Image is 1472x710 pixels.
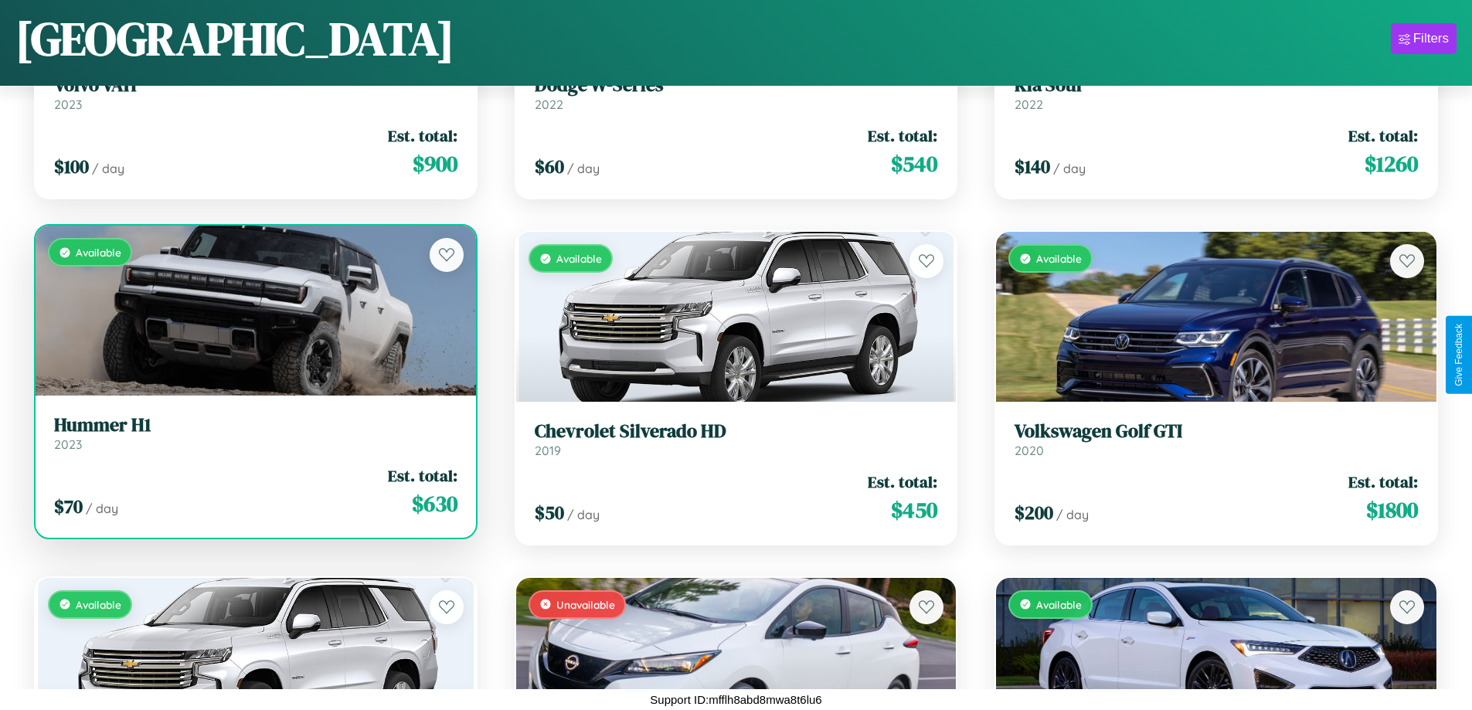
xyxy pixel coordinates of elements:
[556,252,602,265] span: Available
[1391,23,1457,54] button: Filters
[1366,494,1418,525] span: $ 1800
[535,154,564,179] span: $ 60
[535,97,563,112] span: 2022
[54,437,82,452] span: 2023
[54,74,457,112] a: Volvo VAH2023
[1015,74,1418,112] a: Kia Soul2022
[891,494,937,525] span: $ 450
[54,414,457,437] h3: Hummer H1
[15,7,454,70] h1: [GEOGRAPHIC_DATA]
[1453,324,1464,386] div: Give Feedback
[86,501,118,516] span: / day
[868,471,937,493] span: Est. total:
[535,74,938,112] a: Dodge W-Series2022
[535,420,938,443] h3: Chevrolet Silverado HD
[1015,443,1044,458] span: 2020
[1036,598,1082,611] span: Available
[54,74,457,97] h3: Volvo VAH
[76,598,121,611] span: Available
[868,124,937,147] span: Est. total:
[1015,97,1043,112] span: 2022
[535,420,938,458] a: Chevrolet Silverado HD2019
[535,500,564,525] span: $ 50
[1413,31,1449,46] div: Filters
[92,161,124,176] span: / day
[1365,148,1418,179] span: $ 1260
[567,161,600,176] span: / day
[891,148,937,179] span: $ 540
[413,148,457,179] span: $ 900
[54,494,83,519] span: $ 70
[388,464,457,487] span: Est. total:
[650,689,821,710] p: Support ID: mfflh8abd8mwa8t6lu6
[1036,252,1082,265] span: Available
[1015,420,1418,458] a: Volkswagen Golf GTI2020
[1348,471,1418,493] span: Est. total:
[54,414,457,452] a: Hummer H12023
[1015,500,1053,525] span: $ 200
[412,488,457,519] span: $ 630
[388,124,457,147] span: Est. total:
[535,443,561,458] span: 2019
[54,154,89,179] span: $ 100
[1015,74,1418,97] h3: Kia Soul
[567,507,600,522] span: / day
[1053,161,1086,176] span: / day
[1015,420,1418,443] h3: Volkswagen Golf GTI
[556,598,615,611] span: Unavailable
[1056,507,1089,522] span: / day
[1348,124,1418,147] span: Est. total:
[76,246,121,259] span: Available
[54,97,82,112] span: 2023
[1015,154,1050,179] span: $ 140
[535,74,938,97] h3: Dodge W-Series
